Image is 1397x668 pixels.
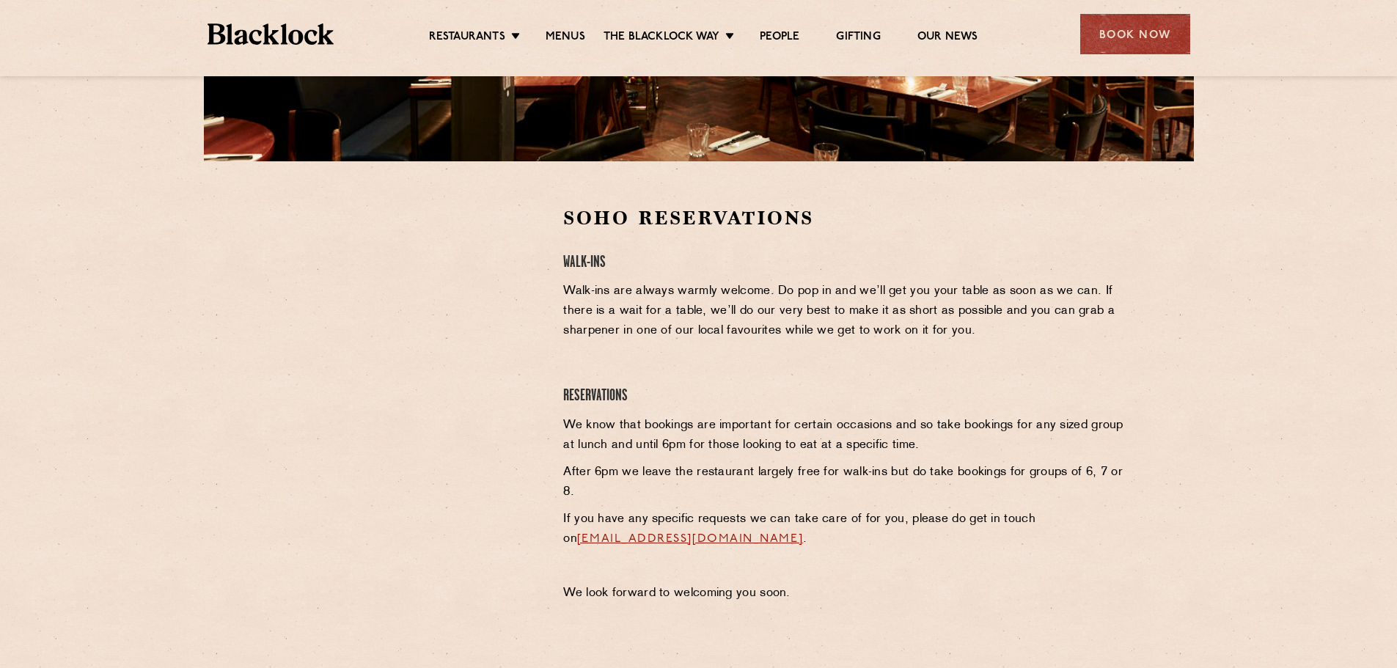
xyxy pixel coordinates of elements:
[563,386,1126,406] h4: Reservations
[1080,14,1190,54] div: Book Now
[563,416,1126,455] p: We know that bookings are important for certain occasions and so take bookings for any sized grou...
[760,30,799,46] a: People
[208,23,334,45] img: BL_Textured_Logo-footer-cropped.svg
[577,533,803,545] a: [EMAIL_ADDRESS][DOMAIN_NAME]
[546,30,585,46] a: Menus
[563,282,1126,341] p: Walk-ins are always warmly welcome. Do pop in and we’ll get you your table as soon as we can. If ...
[563,205,1126,231] h2: Soho Reservations
[836,30,880,46] a: Gifting
[604,30,719,46] a: The Blacklock Way
[563,584,1126,603] p: We look forward to welcoming you soon.
[917,30,978,46] a: Our News
[429,30,505,46] a: Restaurants
[563,510,1126,549] p: If you have any specific requests we can take care of for you, please do get in touch on .
[563,253,1126,273] h4: Walk-Ins
[324,205,488,426] iframe: OpenTable make booking widget
[563,463,1126,502] p: After 6pm we leave the restaurant largely free for walk-ins but do take bookings for groups of 6,...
